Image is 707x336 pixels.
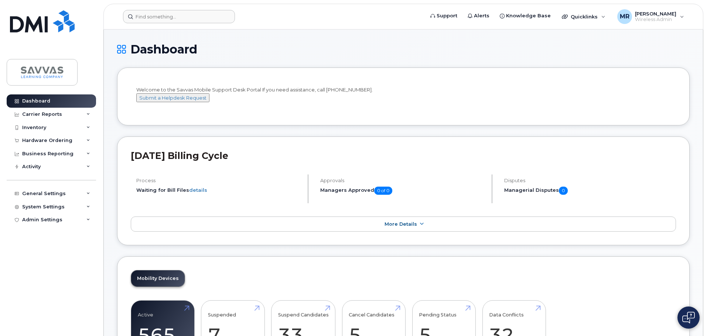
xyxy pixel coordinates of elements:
img: Open chat [682,312,695,323]
div: Welcome to the Savvas Mobile Support Desk Portal If you need assistance, call [PHONE_NUMBER]. [136,86,670,109]
span: 0 of 0 [374,187,392,195]
h1: Dashboard [117,43,690,56]
h4: Approvals [320,178,485,183]
h5: Managers Approved [320,187,485,195]
li: Waiting for Bill Files [136,187,301,194]
h5: Managerial Disputes [504,187,676,195]
h4: Process [136,178,301,183]
h2: [DATE] Billing Cycle [131,150,676,161]
a: Mobility Devices [131,270,185,287]
span: More Details [385,221,417,227]
span: 0 [559,187,568,195]
a: details [189,187,207,193]
button: Submit a Helpdesk Request [136,93,209,103]
a: Submit a Helpdesk Request [136,95,209,101]
h4: Disputes [504,178,676,183]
